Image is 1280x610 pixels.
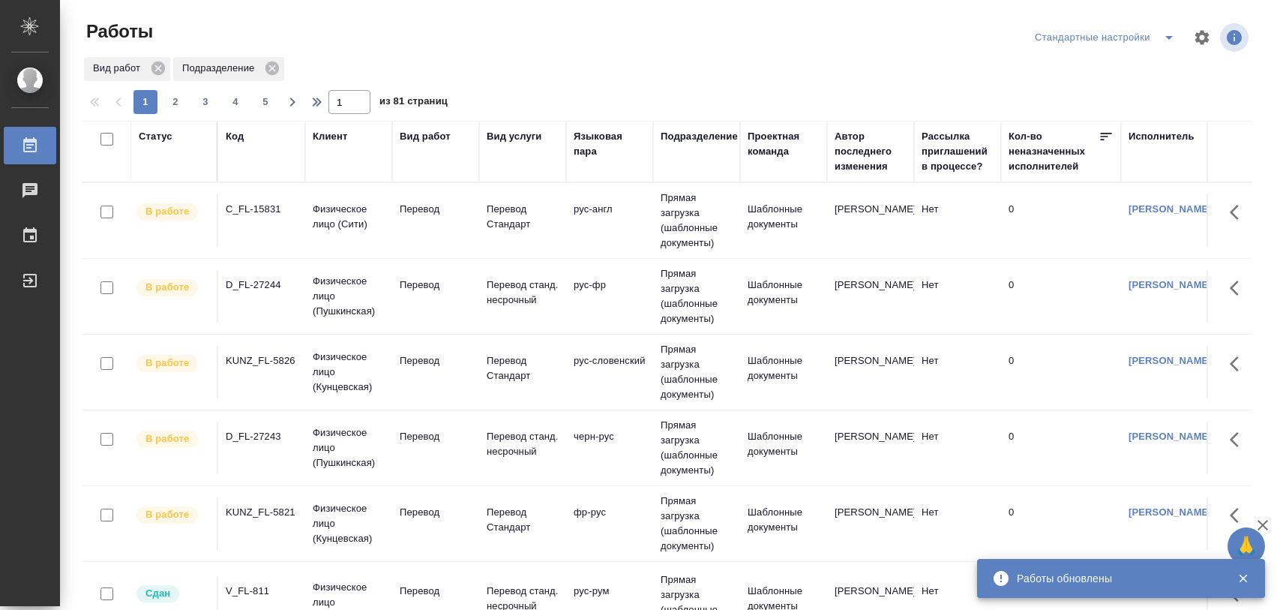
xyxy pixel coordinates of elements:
[566,194,653,247] td: рус-англ
[226,584,298,599] div: V_FL-811
[1001,270,1121,323] td: 0
[82,20,153,44] span: Работы
[827,497,914,550] td: [PERSON_NAME]
[193,90,217,114] button: 3
[1221,194,1257,230] button: Здесь прячутся важные кнопки
[145,356,189,371] p: В работе
[1129,203,1212,215] a: [PERSON_NAME]
[135,353,209,374] div: Исполнитель выполняет работу
[487,202,559,232] p: Перевод Стандарт
[253,90,277,114] button: 5
[740,422,827,474] td: Шаблонные документы
[653,259,740,334] td: Прямая загрузка (шаблонные документы)
[145,280,189,295] p: В работе
[1001,497,1121,550] td: 0
[226,278,298,293] div: D_FL-27244
[1221,346,1257,382] button: Здесь прячутся важные кнопки
[566,422,653,474] td: черн-рус
[145,431,189,446] p: В работе
[1220,23,1252,52] span: Посмотреть информацию
[653,410,740,485] td: Прямая загрузка (шаблонные документы)
[173,57,284,81] div: Подразделение
[400,353,472,368] p: Перевод
[1129,506,1212,518] a: [PERSON_NAME]
[914,422,1001,474] td: Нет
[223,95,247,110] span: 4
[827,194,914,247] td: [PERSON_NAME]
[400,202,472,217] p: Перевод
[313,350,385,395] p: Физическое лицо (Кунцевская)
[313,274,385,319] p: Физическое лицо (Пушкинская)
[1001,194,1121,247] td: 0
[135,505,209,525] div: Исполнитель выполняет работу
[740,497,827,550] td: Шаблонные документы
[1001,346,1121,398] td: 0
[1221,270,1257,306] button: Здесь прячутся важные кнопки
[1221,497,1257,533] button: Здесь прячутся важные кнопки
[1184,20,1220,56] span: Настроить таблицу
[653,183,740,258] td: Прямая загрузка (шаблонные документы)
[740,270,827,323] td: Шаблонные документы
[400,278,472,293] p: Перевод
[93,61,145,76] p: Вид работ
[182,61,259,76] p: Подразделение
[566,497,653,550] td: фр-рус
[163,90,187,114] button: 2
[253,95,277,110] span: 5
[1017,571,1215,586] div: Работы обновлены
[914,270,1001,323] td: Нет
[226,429,298,444] div: D_FL-27243
[566,270,653,323] td: рус-фр
[748,129,820,159] div: Проектная команда
[223,90,247,114] button: 4
[487,129,542,144] div: Вид услуги
[226,505,298,520] div: KUNZ_FL-5821
[145,586,170,601] p: Сдан
[139,129,172,144] div: Статус
[566,346,653,398] td: рус-словенский
[226,353,298,368] div: KUNZ_FL-5826
[574,129,646,159] div: Языковая пара
[740,346,827,398] td: Шаблонные документы
[835,129,907,174] div: Автор последнего изменения
[145,507,189,522] p: В работе
[400,429,472,444] p: Перевод
[1129,355,1212,366] a: [PERSON_NAME]
[145,204,189,219] p: В работе
[379,92,448,114] span: из 81 страниц
[135,278,209,298] div: Исполнитель выполняет работу
[313,425,385,470] p: Физическое лицо (Пушкинская)
[1009,129,1099,174] div: Кол-во неназначенных исполнителей
[1001,422,1121,474] td: 0
[1234,530,1259,562] span: 🙏
[487,505,559,535] p: Перевод Стандарт
[400,584,472,599] p: Перевод
[740,194,827,247] td: Шаблонные документы
[400,129,451,144] div: Вид работ
[1221,422,1257,458] button: Здесь прячутся важные кнопки
[1129,129,1195,144] div: Исполнитель
[487,278,559,308] p: Перевод станд. несрочный
[163,95,187,110] span: 2
[1228,527,1265,565] button: 🙏
[135,202,209,222] div: Исполнитель выполняет работу
[487,429,559,459] p: Перевод станд. несрочный
[914,497,1001,550] td: Нет
[661,129,738,144] div: Подразделение
[193,95,217,110] span: 3
[827,346,914,398] td: [PERSON_NAME]
[827,270,914,323] td: [PERSON_NAME]
[1228,572,1258,585] button: Закрыть
[313,202,385,232] p: Физическое лицо (Сити)
[313,501,385,546] p: Физическое лицо (Кунцевская)
[487,353,559,383] p: Перевод Стандарт
[135,584,209,604] div: Менеджер проверил работу исполнителя, передает ее на следующий этап
[827,422,914,474] td: [PERSON_NAME]
[914,194,1001,247] td: Нет
[400,505,472,520] p: Перевод
[914,346,1001,398] td: Нет
[922,129,994,174] div: Рассылка приглашений в процессе?
[84,57,170,81] div: Вид работ
[653,486,740,561] td: Прямая загрузка (шаблонные документы)
[1031,26,1184,50] div: split button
